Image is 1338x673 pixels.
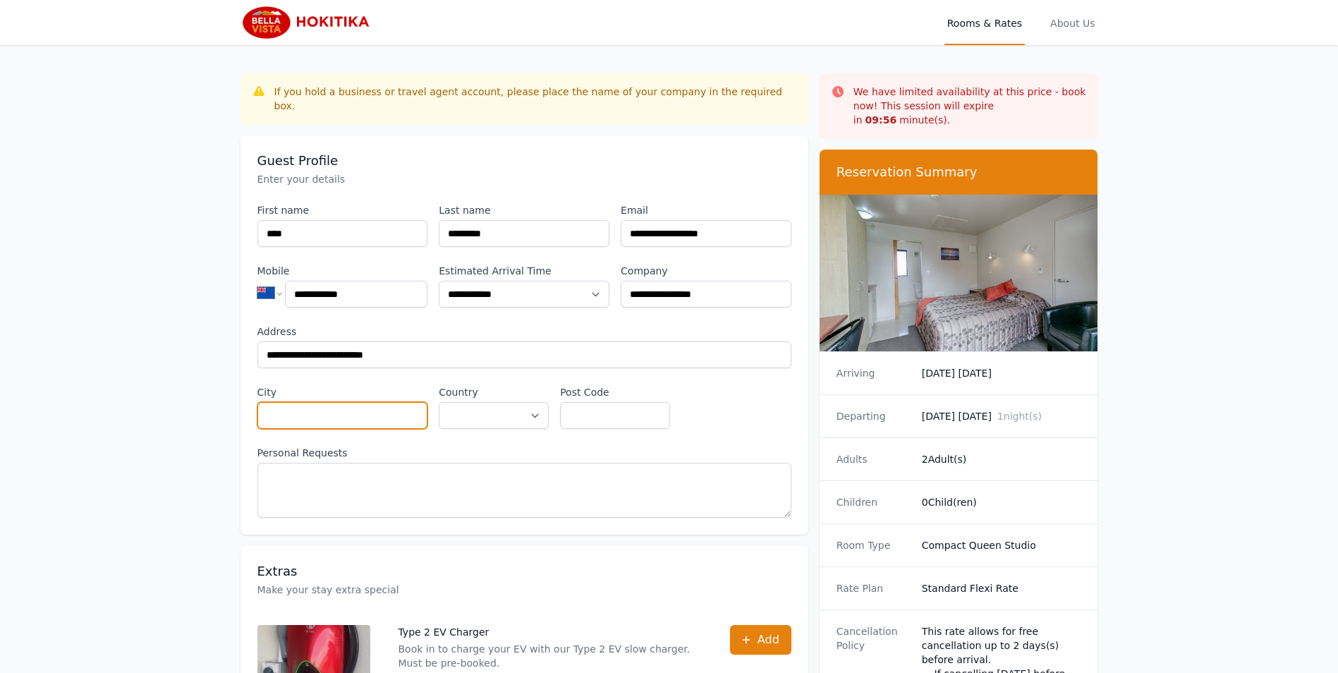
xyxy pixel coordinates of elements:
[853,85,1087,127] p: We have limited availability at this price - book now! This session will expire in minute(s).
[257,446,791,460] label: Personal Requests
[997,411,1042,422] span: 1 night(s)
[922,452,1081,466] dd: 2 Adult(s)
[399,625,702,639] p: Type 2 EV Charger
[621,203,791,217] label: Email
[837,409,911,423] dt: Departing
[922,409,1081,423] dd: [DATE] [DATE]
[837,366,911,380] dt: Arriving
[730,625,791,655] button: Add
[837,581,911,595] dt: Rate Plan
[274,85,797,113] div: If you hold a business or travel agent account, please place the name of your company in the requ...
[560,385,670,399] label: Post Code
[922,581,1081,595] dd: Standard Flexi Rate
[439,385,549,399] label: Country
[257,583,791,597] p: Make your stay extra special
[241,6,377,40] img: Bella Vista Hokitika
[257,203,428,217] label: First name
[399,642,702,670] p: Book in to charge your EV with our Type 2 EV slow charger. Must be pre-booked.
[837,538,911,552] dt: Room Type
[257,172,791,186] p: Enter your details
[922,538,1081,552] dd: Compact Queen Studio
[439,203,609,217] label: Last name
[865,114,897,126] strong: 09 : 56
[257,385,428,399] label: City
[257,264,428,278] label: Mobile
[922,495,1081,509] dd: 0 Child(ren)
[837,164,1081,181] h3: Reservation Summary
[837,495,911,509] dt: Children
[820,195,1098,351] img: Compact Queen Studio
[758,631,779,648] span: Add
[439,264,609,278] label: Estimated Arrival Time
[257,325,791,339] label: Address
[837,452,911,466] dt: Adults
[621,264,791,278] label: Company
[257,152,791,169] h3: Guest Profile
[922,366,1081,380] dd: [DATE] [DATE]
[257,563,791,580] h3: Extras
